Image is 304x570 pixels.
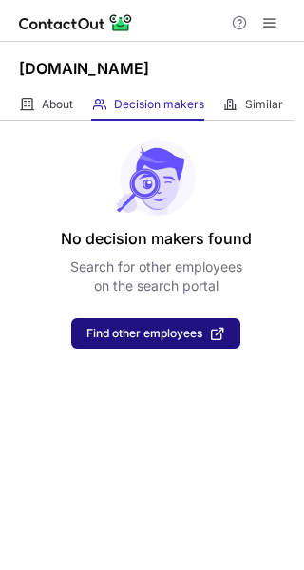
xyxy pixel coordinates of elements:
[86,327,202,340] span: Find other employees
[115,140,197,216] img: No leads found
[114,97,204,112] span: Decision makers
[71,318,240,349] button: Find other employees
[19,11,133,34] img: ContactOut v5.3.10
[42,97,73,112] span: About
[19,57,149,80] h1: [DOMAIN_NAME]
[70,257,242,295] p: Search for other employees on the search portal
[61,227,252,250] header: No decision makers found
[245,97,283,112] span: Similar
